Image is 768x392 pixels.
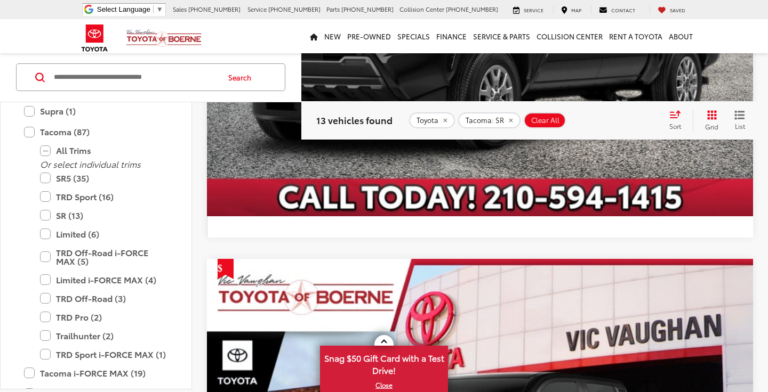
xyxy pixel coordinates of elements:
span: Clear All [531,116,559,125]
span: Collision Center [399,5,444,13]
span: List [734,121,745,130]
a: New [321,19,344,53]
label: All Trims [40,141,168,160]
label: Trailhunter (2) [40,326,168,345]
label: TRD Off-Road (3) [40,289,168,308]
span: Sales [173,5,187,13]
label: Tacoma (87) [24,123,168,141]
span: 13 vehicles found [316,113,393,126]
a: Select Language​ [97,5,163,13]
span: ▼ [156,5,163,13]
img: Vic Vaughan Toyota of Boerne [126,29,202,47]
a: My Saved Vehicles [650,6,693,14]
button: remove Toyota [409,112,455,128]
a: Service & Parts: Opens in a new tab [470,19,533,53]
span: Get Price Drop Alert [218,259,234,279]
span: ​ [153,5,154,13]
span: Service [247,5,267,13]
span: [PHONE_NUMBER] [268,5,321,13]
a: Rent a Toyota [606,19,666,53]
label: SR5 (35) [40,169,168,187]
a: Home [307,19,321,53]
label: TRD Off-Road i-FORCE MAX (5) [40,243,168,271]
a: Collision Center [533,19,606,53]
button: Grid View [693,110,726,131]
span: Parts [326,5,340,13]
label: Limited i-FORCE MAX (4) [40,271,168,289]
button: Search [218,64,267,91]
span: Snag $50 Gift Card with a Test Drive! [321,347,447,379]
a: Service [505,6,551,14]
button: List View [726,110,753,131]
button: Clear All [524,112,566,128]
label: TRD Sport i-FORCE MAX (1) [40,345,168,364]
span: [PHONE_NUMBER] [341,5,394,13]
a: Pre-Owned [344,19,394,53]
span: Sort [669,121,681,130]
button: remove Tacoma: SR [458,112,521,128]
a: About [666,19,696,53]
label: Supra (1) [24,102,168,120]
span: Map [571,6,581,13]
span: Grid [705,122,718,131]
label: Tacoma i-FORCE MAX (19) [24,364,168,382]
a: Specials [394,19,433,53]
input: Search by Make, Model, or Keyword [53,64,218,90]
a: Contact [591,6,643,14]
span: [PHONE_NUMBER] [188,5,241,13]
button: Select sort value [664,110,693,131]
span: [PHONE_NUMBER] [446,5,498,13]
span: Select Language [97,5,150,13]
i: Or select individual trims [40,158,141,170]
label: TRD Sport (16) [40,187,168,206]
span: Saved [670,6,685,13]
label: TRD Pro (2) [40,308,168,326]
label: Limited (6) [40,225,168,243]
a: Map [553,6,589,14]
label: SR (13) [40,206,168,225]
span: Toyota [417,116,438,125]
img: Toyota [75,21,115,55]
span: Tacoma: SR [466,116,504,125]
span: Contact [611,6,635,13]
span: Service [524,6,543,13]
a: Finance [433,19,470,53]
